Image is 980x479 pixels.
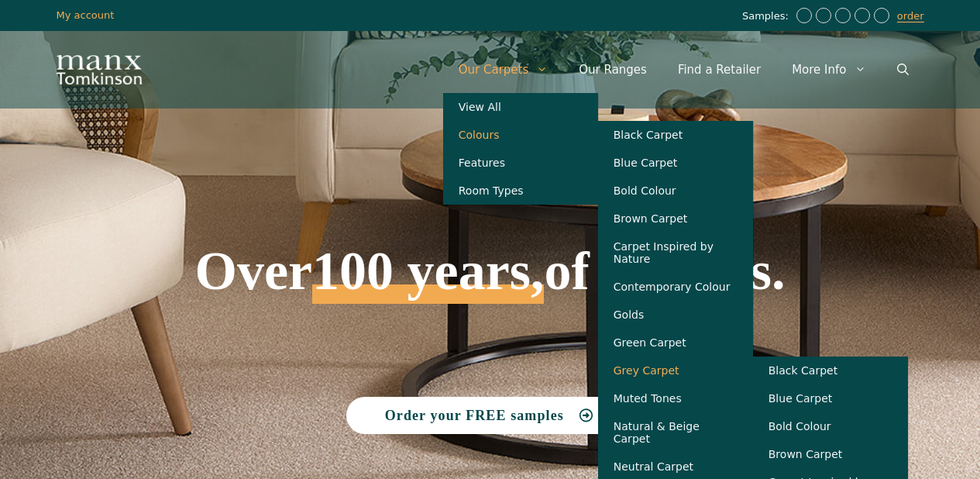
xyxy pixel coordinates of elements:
a: Blue Carpet [598,149,753,177]
span: 100 years, [312,257,544,304]
a: Muted Tones [598,384,753,412]
a: Black Carpet [598,121,753,149]
img: Manx Tomkinson [57,55,142,84]
span: Samples: [742,10,793,23]
a: Carpet Inspired by Nature [598,233,753,273]
a: More Info [776,47,881,93]
a: Golds [598,301,753,329]
a: Bold Colour [598,177,753,205]
h1: Over of carpets. [85,132,895,304]
a: Order your FREE samples [346,397,634,434]
span: Order your FREE samples [385,408,564,422]
a: Bold Colour [753,412,908,440]
a: Our Ranges [563,47,662,93]
a: Colours [443,121,598,149]
a: Our Carpets [443,47,564,93]
a: Features [443,149,598,177]
nav: Primary [443,47,924,93]
a: Green Carpet [598,329,753,357]
a: Blue Carpet [753,384,908,412]
a: View All [443,93,598,121]
a: Natural & Beige Carpet [598,412,753,453]
a: My account [57,9,115,21]
a: Open Search Bar [882,47,924,93]
a: Black Carpet [753,357,908,384]
a: Brown Carpet [753,440,908,468]
a: Grey Carpet [598,357,753,384]
a: Brown Carpet [598,205,753,233]
a: Room Types [443,177,598,205]
a: Contemporary Colour [598,273,753,301]
a: Find a Retailer [662,47,776,93]
a: order [897,10,924,22]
